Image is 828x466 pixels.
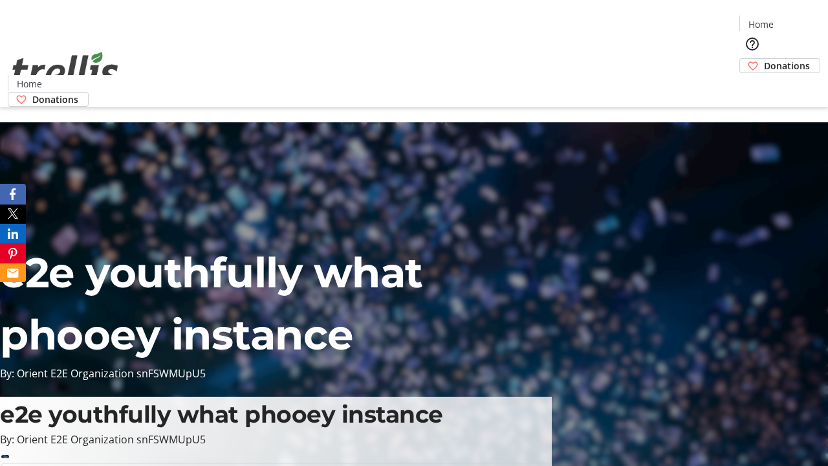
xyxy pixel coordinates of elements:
[748,17,774,31] span: Home
[739,73,765,99] button: Cart
[8,77,50,91] a: Home
[740,17,781,31] a: Home
[739,31,765,57] button: Help
[764,59,810,72] span: Donations
[739,58,820,73] a: Donations
[17,77,42,91] span: Home
[8,38,123,102] img: Orient E2E Organization snFSWMUpU5's Logo
[32,93,78,106] span: Donations
[8,92,89,107] a: Donations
